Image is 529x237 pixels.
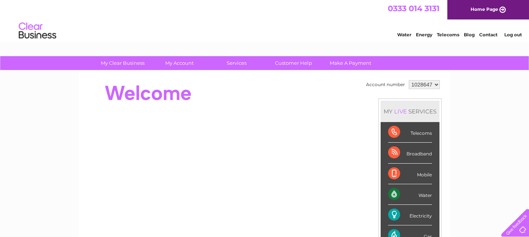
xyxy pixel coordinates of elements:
[388,184,432,205] div: Water
[416,32,432,37] a: Energy
[437,32,459,37] a: Telecoms
[393,108,408,115] div: LIVE
[388,164,432,184] div: Mobile
[479,32,498,37] a: Contact
[206,56,267,70] a: Services
[388,122,432,143] div: Telecoms
[149,56,211,70] a: My Account
[381,101,439,122] div: MY SERVICES
[92,56,154,70] a: My Clear Business
[388,143,432,163] div: Broadband
[364,78,407,91] td: Account number
[464,32,475,37] a: Blog
[388,4,439,13] a: 0333 014 3131
[504,32,522,37] a: Log out
[397,32,411,37] a: Water
[88,4,442,36] div: Clear Business is a trading name of Verastar Limited (registered in [GEOGRAPHIC_DATA] No. 3667643...
[18,19,57,42] img: logo.png
[320,56,381,70] a: Make A Payment
[388,205,432,225] div: Electricity
[263,56,324,70] a: Customer Help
